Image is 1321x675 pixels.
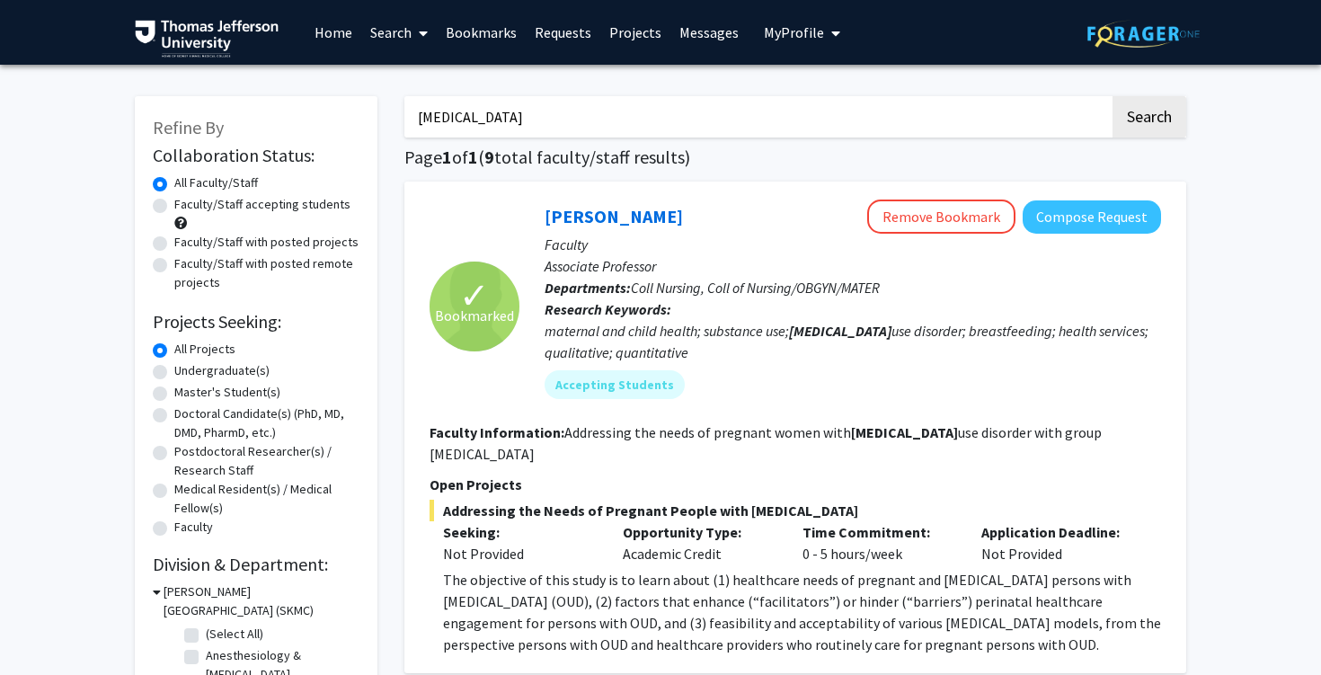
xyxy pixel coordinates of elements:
b: [MEDICAL_DATA] [851,423,958,441]
span: 9 [484,146,494,168]
img: Thomas Jefferson University Logo [135,20,279,58]
b: Research Keywords: [545,300,671,318]
div: Not Provided [968,521,1148,564]
span: Coll Nursing, Coll of Nursing/OBGYN/MATER [631,279,880,297]
label: Faculty/Staff with posted remote projects [174,254,359,292]
p: Seeking: [443,521,596,543]
a: Search [361,1,437,64]
label: Undergraduate(s) [174,361,270,380]
p: Opportunity Type: [623,521,776,543]
label: Faculty/Staff accepting students [174,195,350,214]
label: Faculty/Staff with posted projects [174,233,359,252]
a: Requests [526,1,600,64]
h2: Collaboration Status: [153,145,359,166]
mat-chip: Accepting Students [545,370,685,399]
label: All Projects [174,340,235,359]
a: Messages [670,1,748,64]
a: Bookmarks [437,1,526,64]
p: Faculty [545,234,1161,255]
a: Home [306,1,361,64]
button: Remove Bookmark [867,200,1015,234]
h3: [PERSON_NAME][GEOGRAPHIC_DATA] (SKMC) [164,582,359,620]
div: maternal and child health; substance use; use disorder; breastfeeding; health services; qualitati... [545,320,1161,363]
label: Medical Resident(s) / Medical Fellow(s) [174,480,359,518]
span: Bookmarked [435,305,514,326]
p: Application Deadline: [981,521,1134,543]
p: Associate Professor [545,255,1161,277]
span: ✓ [459,287,490,305]
p: Open Projects [430,474,1161,495]
b: Departments: [545,279,631,297]
iframe: Chat [13,594,76,662]
h1: Page of ( total faculty/staff results) [404,147,1186,168]
p: Time Commitment: [802,521,955,543]
label: (Select All) [206,625,263,644]
label: Faculty [174,518,213,537]
span: Refine By [153,116,224,138]
h2: Projects Seeking: [153,311,359,333]
span: Addressing the Needs of Pregnant People with [MEDICAL_DATA] [430,500,1161,521]
div: 0 - 5 hours/week [789,521,969,564]
label: Postdoctoral Researcher(s) / Research Staff [174,442,359,480]
b: Faculty Information: [430,423,564,441]
h2: Division & Department: [153,554,359,575]
label: Master's Student(s) [174,383,280,402]
p: The objective of this study is to learn about (1) healthcare needs of pregnant and [MEDICAL_DATA]... [443,569,1161,655]
a: Projects [600,1,670,64]
button: Compose Request to Vanessa Short [1023,200,1161,234]
img: ForagerOne Logo [1087,20,1200,48]
button: Search [1113,96,1186,138]
fg-read-more: Addressing the needs of pregnant women with use disorder with group [MEDICAL_DATA] [430,423,1102,463]
span: 1 [442,146,452,168]
a: [PERSON_NAME] [545,205,683,227]
input: Search Keywords [404,96,1110,138]
label: Doctoral Candidate(s) (PhD, MD, DMD, PharmD, etc.) [174,404,359,442]
span: 1 [468,146,478,168]
b: [MEDICAL_DATA] [789,322,891,340]
div: Not Provided [443,543,596,564]
span: My Profile [764,23,824,41]
div: Academic Credit [609,521,789,564]
label: All Faculty/Staff [174,173,258,192]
